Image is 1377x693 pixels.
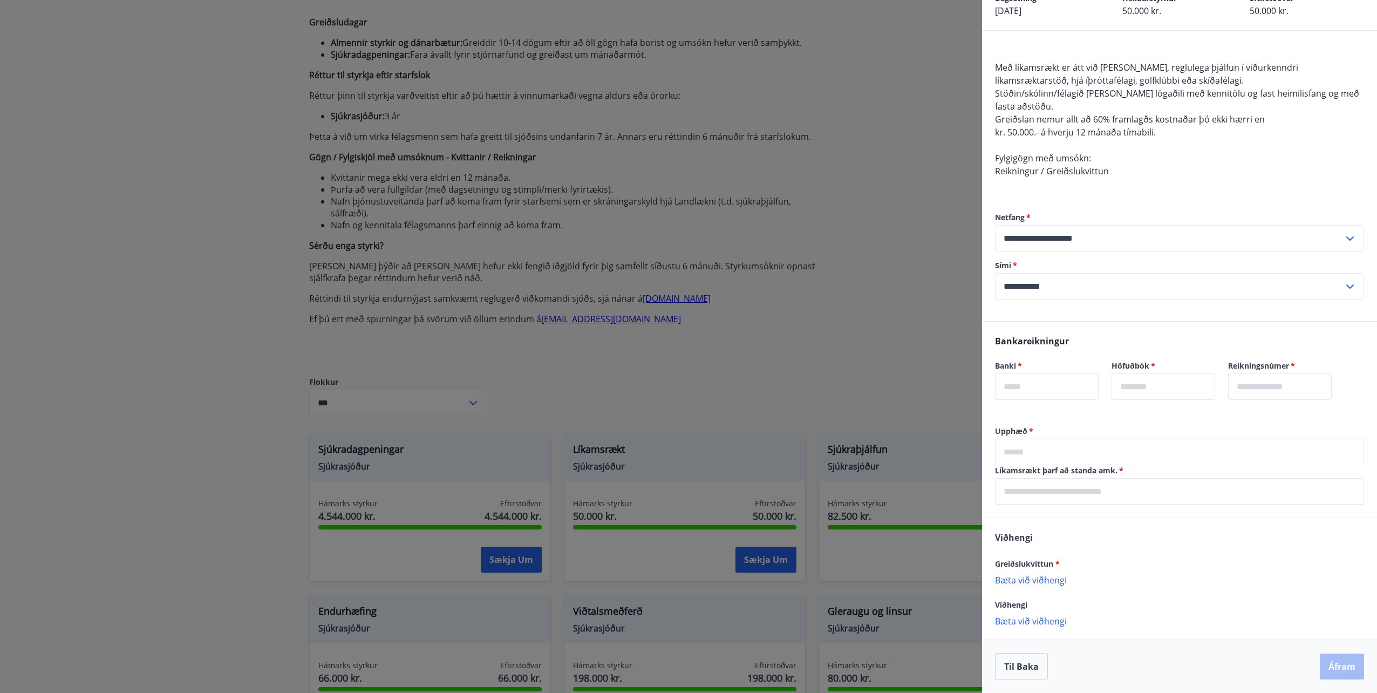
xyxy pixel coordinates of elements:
span: kr. 50.000.- á hverju 12 mánaða tímabili. [995,126,1156,138]
label: Líkamsrækt þarf að standa amk. [995,465,1364,476]
label: Höfuðbók [1112,361,1215,371]
p: Bæta við viðhengi [995,615,1364,626]
span: Fylgigögn með umsókn: [995,152,1091,164]
span: Með líkamsrækt er átt við [PERSON_NAME], reglulega þjálfun í viðurkenndri líkamsræktarstöð, hjá í... [995,62,1298,86]
span: Bankareikningur [995,335,1069,347]
label: Sími [995,260,1364,271]
span: [DATE] [995,5,1021,17]
span: Greiðslukvittun [995,559,1060,569]
button: Til baka [995,653,1048,680]
span: Reikningur / Greiðslukvittun [995,165,1109,177]
p: Bæta við viðhengi [995,574,1364,585]
div: Líkamsrækt þarf að standa amk. [995,478,1364,505]
span: Viðhengi [995,532,1033,543]
span: Greiðslan nemur allt að 60% framlagðs kostnaðar þó ekki hærri en [995,113,1265,125]
span: 50.000 kr. [1122,5,1161,17]
span: 50.000 kr. [1250,5,1289,17]
div: Upphæð [995,439,1364,465]
span: Viðhengi [995,600,1027,610]
label: Banki [995,361,1099,371]
label: Upphæð [995,426,1364,437]
label: Netfang [995,212,1364,223]
label: Reikningsnúmer [1228,361,1332,371]
span: Stöðin/skólinn/félagið [PERSON_NAME] lögaðili með kennitölu og fast heimilisfang og með fasta aðs... [995,87,1359,112]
